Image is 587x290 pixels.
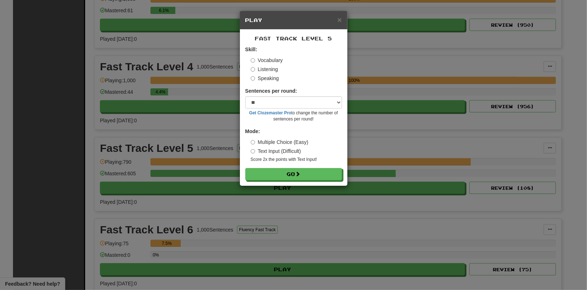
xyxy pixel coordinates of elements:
[251,139,308,146] label: Multiple Choice (Easy)
[251,58,255,63] input: Vocabulary
[249,110,292,115] a: Get Clozemaster Pro
[251,149,255,154] input: Text Input (Difficult)
[245,47,257,52] strong: Skill:
[251,140,255,145] input: Multiple Choice (Easy)
[251,76,255,81] input: Speaking
[255,35,332,41] span: Fast Track Level 5
[251,75,279,82] label: Speaking
[251,66,278,73] label: Listening
[245,17,342,24] h5: Play
[251,57,283,64] label: Vocabulary
[251,157,342,163] small: Score 2x the points with Text Input !
[337,16,342,23] button: Close
[251,67,255,72] input: Listening
[245,168,342,180] button: Go
[245,87,297,95] label: Sentences per round:
[251,148,301,155] label: Text Input (Difficult)
[337,16,342,24] span: ×
[245,128,260,134] strong: Mode:
[245,110,342,122] small: to change the number of sentences per round!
